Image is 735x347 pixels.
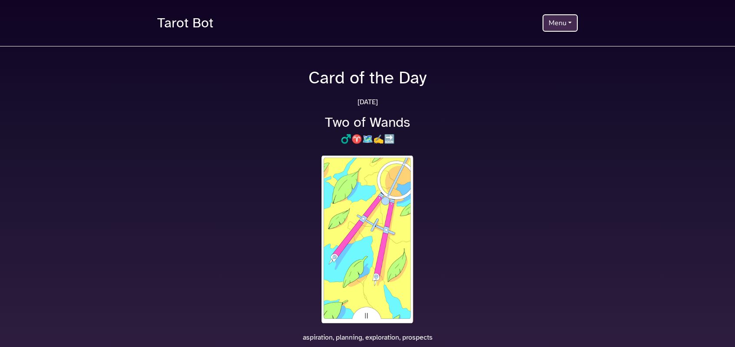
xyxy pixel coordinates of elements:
p: aspiration, planning, exploration, prospects [152,332,583,343]
h1: Card of the Day [152,67,583,88]
p: [DATE] [152,97,583,107]
a: Tarot Bot [157,10,213,36]
h3: ♂️♈🗺️✍️🔜 [152,134,583,145]
button: Menu [543,14,578,32]
h2: Two of Wands [152,114,583,131]
img: A compass made of magenta-colored wands rests over a map. The land masses are bright yellow and t... [319,153,416,325]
